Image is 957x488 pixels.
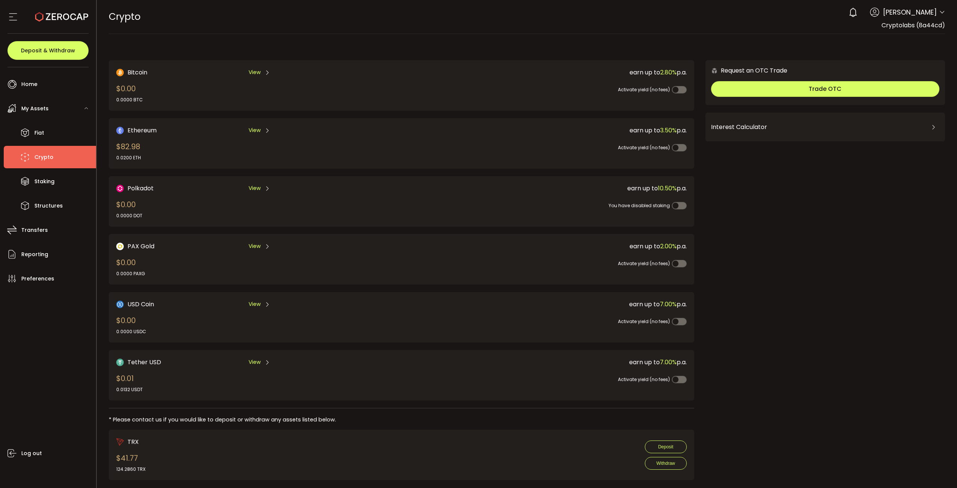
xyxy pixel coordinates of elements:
[705,66,787,75] div: Request an OTC Trade
[618,318,670,325] span: Activate yield (no fees)
[645,457,687,470] button: Withdraw
[660,68,677,77] span: 2.80%
[116,373,143,393] div: $0.01
[249,300,261,308] span: View
[116,452,145,473] div: $41.77
[711,67,718,74] img: 6nGpN7MZ9FLuBP83NiajKbTRY4UzlzQtBKtCrLLspmCkSvCZHBKvY3NxgQaT5JnOQREvtQ257bXeeSTueZfAPizblJ+Fe8JwA...
[660,126,677,135] span: 3.50%
[34,200,63,211] span: Structures
[656,461,675,466] span: Withdraw
[127,68,147,77] span: Bitcoin
[116,154,141,161] div: 0.0200 ETH
[21,249,48,260] span: Reporting
[116,141,141,161] div: $82.98
[249,184,261,192] span: View
[34,152,53,163] span: Crypto
[116,96,143,103] div: 0.0000 BTC
[116,438,124,446] img: trx_portfolio.png
[127,357,161,367] span: Tether USD
[249,68,261,76] span: View
[116,212,142,219] div: 0.0000 DOT
[109,10,141,23] span: Crypto
[21,48,75,53] span: Deposit & Withdraw
[883,7,937,17] span: [PERSON_NAME]
[881,21,945,30] span: Cryptolabs (8a44cd)
[609,202,670,209] span: You have disabled staking
[116,315,146,335] div: $0.00
[249,242,261,250] span: View
[127,242,154,251] span: PAX Gold
[658,444,673,449] span: Deposit
[660,358,677,366] span: 7.00%
[7,41,89,60] button: Deposit & Withdraw
[116,270,145,277] div: 0.0000 PAXG
[116,185,124,192] img: DOT
[388,126,686,135] div: earn up to p.a.
[388,300,686,309] div: earn up to p.a.
[618,86,670,93] span: Activate yield (no fees)
[711,81,939,97] button: Trade OTC
[127,437,139,446] span: TRX
[116,466,145,473] div: 124.2860 TRX
[809,85,841,93] span: Trade OTC
[618,260,670,267] span: Activate yield (no fees)
[21,225,48,236] span: Transfers
[21,273,54,284] span: Preferences
[618,144,670,151] span: Activate yield (no fees)
[711,118,939,136] div: Interest Calculator
[249,358,261,366] span: View
[127,184,154,193] span: Polkadot
[21,103,49,114] span: My Assets
[34,128,44,138] span: Fiat
[388,184,686,193] div: earn up to p.a.
[116,127,124,134] img: Ethereum
[109,416,694,424] div: * Please contact us if you would like to deposit or withdraw any assets listed below.
[127,300,154,309] span: USD Coin
[21,79,37,90] span: Home
[388,357,686,367] div: earn up to p.a.
[116,257,145,277] div: $0.00
[660,300,677,309] span: 7.00%
[658,184,677,193] span: 10.50%
[116,328,146,335] div: 0.0000 USDC
[920,452,957,488] iframe: Chat Widget
[116,243,124,250] img: PAX Gold
[645,441,687,453] button: Deposit
[388,242,686,251] div: earn up to p.a.
[116,386,143,393] div: 0.0132 USDT
[388,68,686,77] div: earn up to p.a.
[116,69,124,76] img: Bitcoin
[116,199,142,219] div: $0.00
[34,176,55,187] span: Staking
[249,126,261,134] span: View
[127,126,157,135] span: Ethereum
[660,242,677,251] span: 2.00%
[116,301,124,308] img: USD Coin
[21,448,42,459] span: Log out
[116,83,143,103] div: $0.00
[618,376,670,383] span: Activate yield (no fees)
[116,359,124,366] img: Tether USD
